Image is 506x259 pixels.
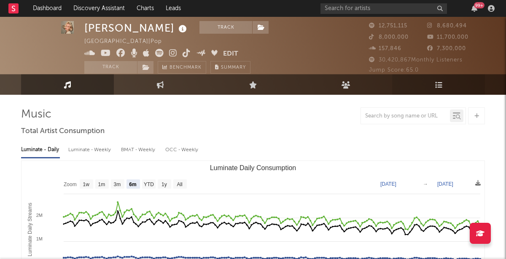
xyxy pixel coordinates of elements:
div: Luminate - Daily [21,143,60,157]
text: Luminate Daily Consumption [210,164,296,171]
div: [GEOGRAPHIC_DATA] | Pop [84,37,172,47]
text: [DATE] [380,181,396,187]
text: 1w [83,182,90,187]
text: [DATE] [437,181,453,187]
span: 157,846 [369,46,401,51]
text: All [177,182,182,187]
text: 1M [36,236,43,241]
text: YTD [144,182,154,187]
text: 2M [36,213,43,218]
text: Zoom [64,182,77,187]
span: 7,300,000 [427,46,466,51]
button: Track [84,61,137,74]
text: 3m [114,182,121,187]
span: Summary [221,65,246,70]
span: 12,751,115 [369,23,407,29]
button: 99+ [471,5,477,12]
span: 8,680,494 [427,23,467,29]
span: Benchmark [170,63,202,73]
text: 6m [129,182,136,187]
text: 1y [161,182,167,187]
span: 30,420,867 Monthly Listeners [369,57,463,63]
div: Luminate - Weekly [68,143,113,157]
text: Luminate Daily Streams [27,203,33,256]
input: Search for artists [320,3,447,14]
div: 99 + [474,2,484,8]
div: OCC - Weekly [165,143,199,157]
button: Edit [223,49,238,59]
span: Total Artist Consumption [21,126,105,136]
div: [PERSON_NAME] [84,21,189,35]
span: 8,000,000 [369,35,409,40]
button: Summary [210,61,250,74]
button: Track [199,21,252,34]
text: 1m [98,182,105,187]
a: Benchmark [158,61,206,74]
text: → [423,181,428,187]
div: BMAT - Weekly [121,143,157,157]
span: 11,700,000 [427,35,468,40]
span: Jump Score: 65.0 [369,67,419,73]
input: Search by song name or URL [361,113,450,120]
